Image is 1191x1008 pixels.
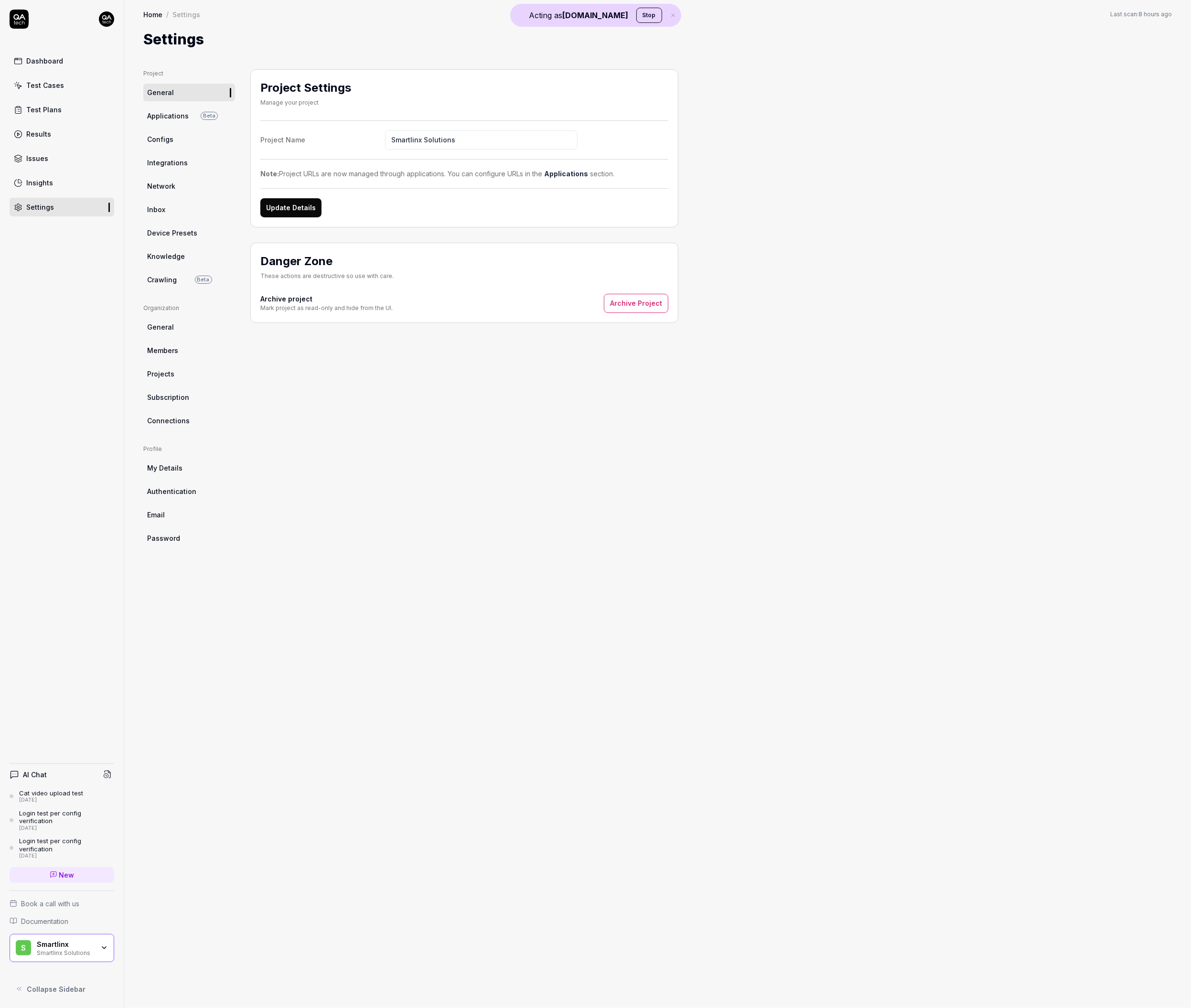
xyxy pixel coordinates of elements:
[143,29,204,50] h1: Settings
[147,134,173,144] span: Configs
[19,825,114,832] div: [DATE]
[147,416,190,426] span: Connections
[143,318,235,336] a: General
[143,483,235,500] a: Authentication
[385,130,578,150] input: Project Name
[1110,10,1172,19] button: Last scan:8 hours ago
[147,510,165,520] span: Email
[143,247,235,265] a: Knowledge
[143,201,235,218] a: Inbox
[260,135,385,145] div: Project Name
[544,170,588,178] a: Applications
[195,276,212,284] span: Beta
[59,870,75,880] span: New
[19,837,114,853] div: Login test per config verification
[37,948,94,956] div: Smartlinx Solutions
[37,940,94,949] div: Smartlinx
[143,69,235,78] div: Project
[10,809,114,831] a: Login test per config verification[DATE]
[10,934,114,963] button: SSmartlinxSmartlinx Solutions
[260,79,351,97] h2: Project Settings
[143,506,235,524] a: Email
[201,112,218,120] span: Beta
[10,198,114,216] a: Settings
[143,412,235,429] a: Connections
[27,984,86,994] span: Collapse Sidebar
[10,789,114,804] a: Cat video upload test[DATE]
[143,84,235,101] a: General
[10,916,114,926] a: Documentation
[26,129,51,139] div: Results
[147,251,185,261] span: Knowledge
[143,224,235,242] a: Device Presets
[10,76,114,95] a: Test Cases
[260,272,394,280] div: These actions are destructive so use with care.
[16,940,31,955] span: S
[143,342,235,359] a: Members
[143,10,162,19] a: Home
[26,80,64,90] div: Test Cases
[10,149,114,168] a: Issues
[143,107,235,125] a: ApplicationsBeta
[23,770,47,780] h4: AI Chat
[147,158,188,168] span: Integrations
[21,916,68,926] span: Documentation
[99,11,114,27] img: 7ccf6c19-61ad-4a6c-8811-018b02a1b829.jpg
[166,10,169,19] div: /
[26,56,63,66] div: Dashboard
[260,98,351,107] div: Manage your project
[636,8,662,23] button: Stop
[143,130,235,148] a: Configs
[19,797,83,804] div: [DATE]
[260,304,393,312] div: Mark project as read-only and hide from the UI.
[143,154,235,172] a: Integrations
[147,228,197,238] span: Device Presets
[147,392,189,402] span: Subscription
[10,867,114,883] a: New
[21,899,79,909] span: Book a call with us
[147,369,174,379] span: Projects
[10,837,114,859] a: Login test per config verification[DATE]
[10,173,114,192] a: Insights
[26,178,53,188] div: Insights
[143,304,235,312] div: Organization
[1138,11,1172,18] time: 8 hours ago
[147,463,182,473] span: My Details
[143,459,235,477] a: My Details
[147,533,180,543] span: Password
[10,125,114,143] a: Results
[260,169,668,179] div: Project URLs are now managed through applications. You can configure URLs in the section.
[26,153,48,163] div: Issues
[147,87,174,97] span: General
[26,202,54,212] div: Settings
[604,294,668,313] button: Archive Project
[19,809,114,825] div: Login test per config verification
[260,198,322,217] button: Update Details
[147,345,178,355] span: Members
[19,853,114,859] div: [DATE]
[147,181,175,191] span: Network
[143,445,235,453] div: Profile
[147,111,189,121] span: Applications
[143,365,235,383] a: Projects
[19,789,83,797] div: Cat video upload test
[147,322,174,332] span: General
[260,253,394,270] h2: Danger Zone
[143,388,235,406] a: Subscription
[10,52,114,70] a: Dashboard
[10,100,114,119] a: Test Plans
[143,271,235,289] a: CrawlingBeta
[26,105,62,115] div: Test Plans
[260,170,279,178] strong: Note:
[10,899,114,909] a: Book a call with us
[172,10,200,19] div: Settings
[260,294,393,304] h4: Archive project
[143,529,235,547] a: Password
[1110,10,1172,19] span: Last scan:
[147,204,165,214] span: Inbox
[147,486,196,496] span: Authentication
[10,979,114,998] button: Collapse Sidebar
[143,177,235,195] a: Network
[147,275,177,285] span: Crawling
